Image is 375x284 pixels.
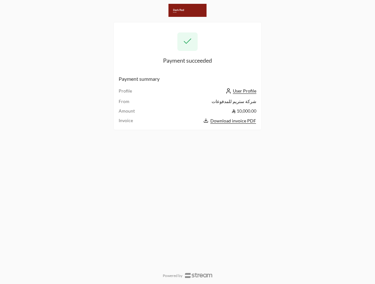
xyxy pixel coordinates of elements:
img: Company Logo [168,4,207,17]
p: Powered by [163,273,182,278]
td: 10,000.00 [150,108,256,117]
a: User Profile [224,88,256,94]
span: Download invoice PDF [210,118,256,124]
div: Payment succeeded [119,56,256,65]
td: Invoice [119,117,150,125]
span: User Profile [233,88,256,94]
td: From [119,98,150,108]
h2: Payment summary [119,75,256,83]
td: Profile [119,88,150,98]
td: شركة ستريم للمدفوعات [150,98,256,108]
button: Download invoice PDF [150,117,256,125]
td: Amount [119,108,150,117]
